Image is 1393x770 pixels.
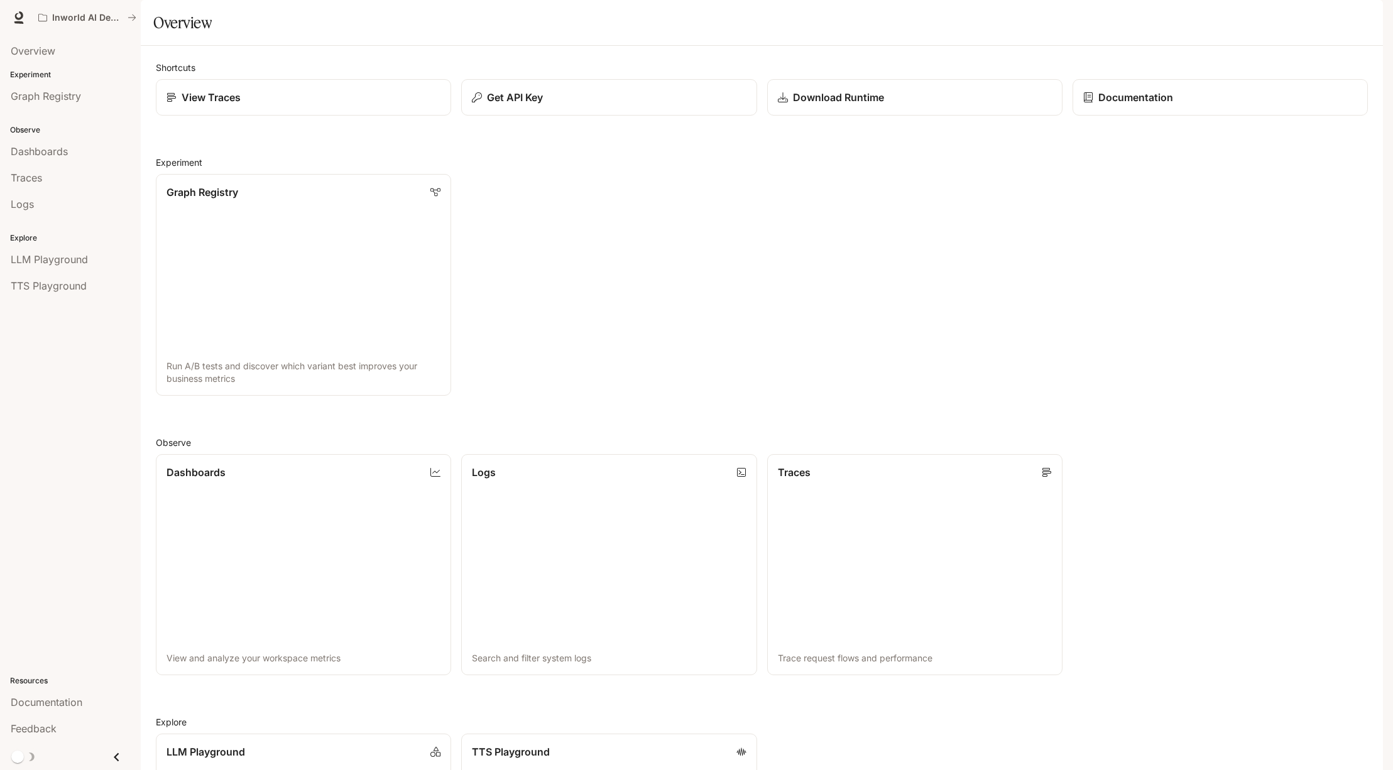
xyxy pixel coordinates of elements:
h2: Observe [156,436,1368,449]
a: LogsSearch and filter system logs [461,454,757,676]
p: Search and filter system logs [472,652,746,664]
p: Get API Key [487,90,543,105]
p: Dashboards [167,465,226,480]
p: Logs [472,465,496,480]
button: Get API Key [461,79,757,116]
p: Trace request flows and performance [778,652,1052,664]
p: Documentation [1098,90,1173,105]
p: Inworld AI Demos [52,13,123,23]
a: View Traces [156,79,451,116]
button: All workspaces [33,5,142,30]
p: TTS Playground [472,744,550,759]
h1: Overview [153,10,212,35]
a: DashboardsView and analyze your workspace metrics [156,454,451,676]
p: Graph Registry [167,185,238,200]
p: View Traces [182,90,241,105]
p: Run A/B tests and discover which variant best improves your business metrics [167,360,440,385]
h2: Explore [156,715,1368,729]
p: LLM Playground [167,744,245,759]
h2: Experiment [156,156,1368,169]
a: Download Runtime [767,79,1063,116]
p: View and analyze your workspace metrics [167,652,440,664]
p: Download Runtime [793,90,884,105]
a: Graph RegistryRun A/B tests and discover which variant best improves your business metrics [156,174,451,396]
a: Documentation [1073,79,1368,116]
a: TracesTrace request flows and performance [767,454,1063,676]
p: Traces [778,465,811,480]
h2: Shortcuts [156,61,1368,74]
